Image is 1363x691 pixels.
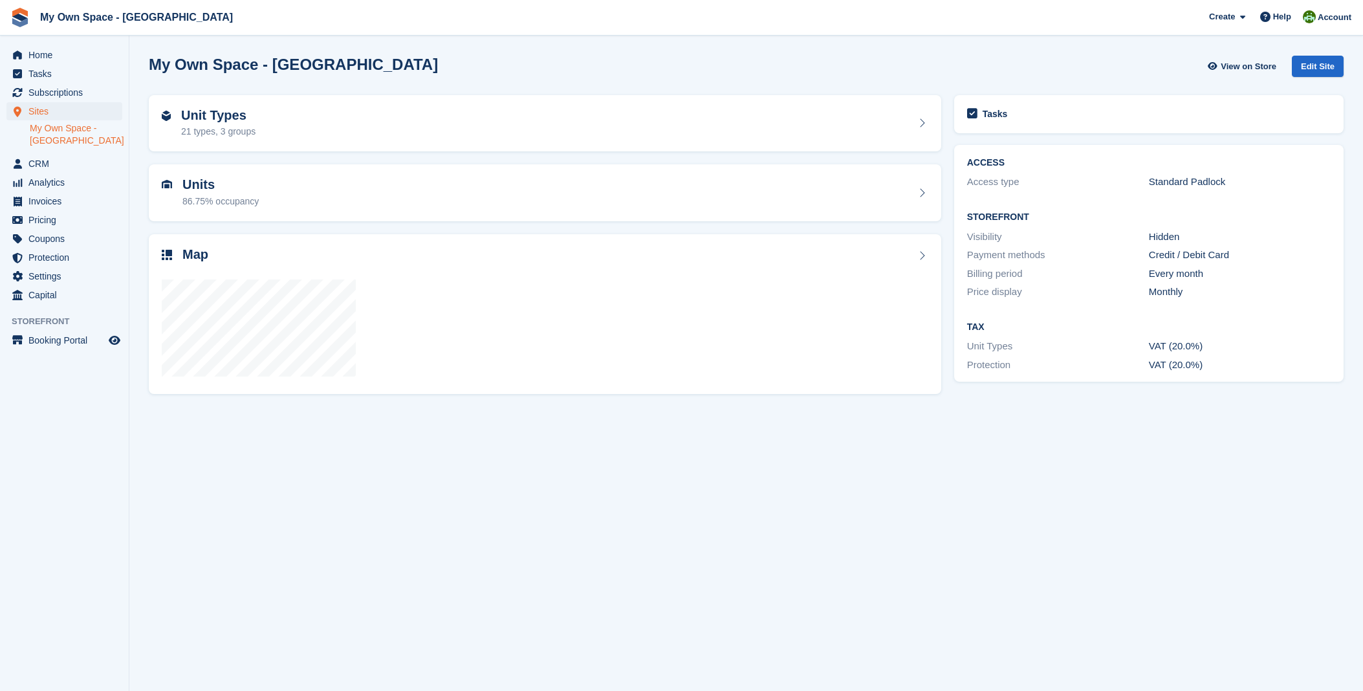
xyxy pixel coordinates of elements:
a: menu [6,83,122,102]
h2: Units [182,177,259,192]
a: View on Store [1206,56,1281,77]
div: VAT (20.0%) [1149,339,1331,354]
h2: Tasks [983,108,1008,120]
span: Coupons [28,230,106,248]
a: menu [6,230,122,248]
h2: Unit Types [181,108,256,123]
img: Keely [1303,10,1316,23]
div: VAT (20.0%) [1149,358,1331,373]
span: Capital [28,286,106,304]
span: Create [1209,10,1235,23]
span: CRM [28,155,106,173]
a: menu [6,65,122,83]
a: menu [6,331,122,349]
img: map-icn-33ee37083ee616e46c38cad1a60f524a97daa1e2b2c8c0bc3eb3415660979fc1.svg [162,250,172,260]
a: menu [6,248,122,267]
a: menu [6,46,122,64]
img: unit-icn-7be61d7bf1b0ce9d3e12c5938cc71ed9869f7b940bace4675aadf7bd6d80202e.svg [162,180,172,189]
div: Credit / Debit Card [1149,248,1331,263]
h2: Storefront [967,212,1331,223]
span: Account [1318,11,1351,24]
div: Price display [967,285,1149,300]
a: Preview store [107,333,122,348]
div: Edit Site [1292,56,1344,77]
span: Help [1273,10,1291,23]
h2: Tax [967,322,1331,333]
h2: Map [182,247,208,262]
a: My Own Space - [GEOGRAPHIC_DATA] [30,122,122,147]
a: Units 86.75% occupancy [149,164,941,221]
a: menu [6,267,122,285]
div: Payment methods [967,248,1149,263]
span: Storefront [12,315,129,328]
h2: My Own Space - [GEOGRAPHIC_DATA] [149,56,438,73]
a: menu [6,173,122,192]
div: Hidden [1149,230,1331,245]
span: Subscriptions [28,83,106,102]
a: menu [6,102,122,120]
span: Booking Portal [28,331,106,349]
div: Billing period [967,267,1149,281]
h2: ACCESS [967,158,1331,168]
span: Invoices [28,192,106,210]
div: 21 types, 3 groups [181,125,256,138]
div: Visibility [967,230,1149,245]
a: Unit Types 21 types, 3 groups [149,95,941,152]
div: Standard Padlock [1149,175,1331,190]
span: Protection [28,248,106,267]
a: menu [6,211,122,229]
a: Edit Site [1292,56,1344,82]
div: Every month [1149,267,1331,281]
span: Home [28,46,106,64]
div: Protection [967,358,1149,373]
span: Pricing [28,211,106,229]
a: menu [6,286,122,304]
img: stora-icon-8386f47178a22dfd0bd8f6a31ec36ba5ce8667c1dd55bd0f319d3a0aa187defe.svg [10,8,30,27]
a: My Own Space - [GEOGRAPHIC_DATA] [35,6,238,28]
img: unit-type-icn-2b2737a686de81e16bb02015468b77c625bbabd49415b5ef34ead5e3b44a266d.svg [162,111,171,121]
span: Tasks [28,65,106,83]
div: Unit Types [967,339,1149,354]
div: 86.75% occupancy [182,195,259,208]
span: View on Store [1221,60,1276,73]
div: Access type [967,175,1149,190]
span: Settings [28,267,106,285]
a: Map [149,234,941,395]
a: menu [6,155,122,173]
span: Sites [28,102,106,120]
div: Monthly [1149,285,1331,300]
a: menu [6,192,122,210]
span: Analytics [28,173,106,192]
